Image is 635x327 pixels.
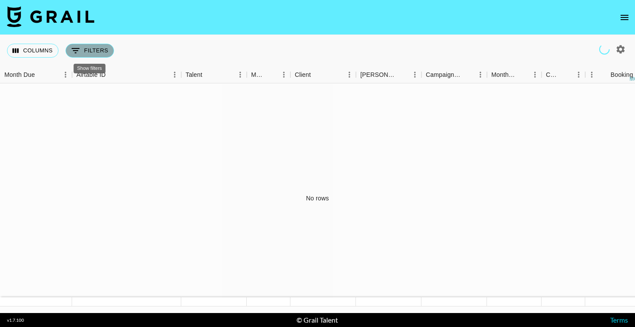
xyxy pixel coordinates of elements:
button: Menu [585,68,598,81]
button: Sort [311,69,323,81]
button: Menu [528,68,542,81]
button: Select columns [7,44,59,58]
button: Sort [396,69,408,81]
div: Month Due [491,66,516,83]
button: Sort [462,69,474,81]
button: Sort [516,69,528,81]
button: Menu [474,68,487,81]
div: Talent [181,66,247,83]
img: Grail Talent [7,6,94,27]
div: v 1.7.100 [7,317,24,323]
div: Manager [247,66,290,83]
a: Terms [610,316,628,324]
div: [PERSON_NAME] [360,66,396,83]
div: Currency [546,66,560,83]
button: Show filters [66,44,114,58]
button: Menu [572,68,585,81]
button: Menu [277,68,290,81]
button: Menu [59,68,72,81]
div: Airtable ID [76,66,106,83]
button: Sort [598,69,611,81]
button: Sort [265,69,277,81]
button: Sort [35,69,47,81]
button: Menu [168,68,181,81]
div: © Grail Talent [297,316,338,324]
div: Month Due [487,66,542,83]
button: Sort [202,69,214,81]
div: Month Due [4,66,35,83]
div: Campaign (Type) [421,66,487,83]
button: Menu [408,68,421,81]
div: Client [295,66,311,83]
button: Sort [106,69,118,81]
div: Talent [186,66,202,83]
div: Booker [356,66,421,83]
button: Menu [343,68,356,81]
div: Currency [542,66,585,83]
div: Airtable ID [72,66,181,83]
div: Show filters [74,64,106,73]
div: Client [290,66,356,83]
div: Campaign (Type) [426,66,462,83]
button: Sort [560,69,572,81]
button: Menu [234,68,247,81]
span: Refreshing users, talent, clients, campaigns, managers... [598,43,611,56]
div: Manager [251,66,265,83]
button: open drawer [616,9,633,26]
